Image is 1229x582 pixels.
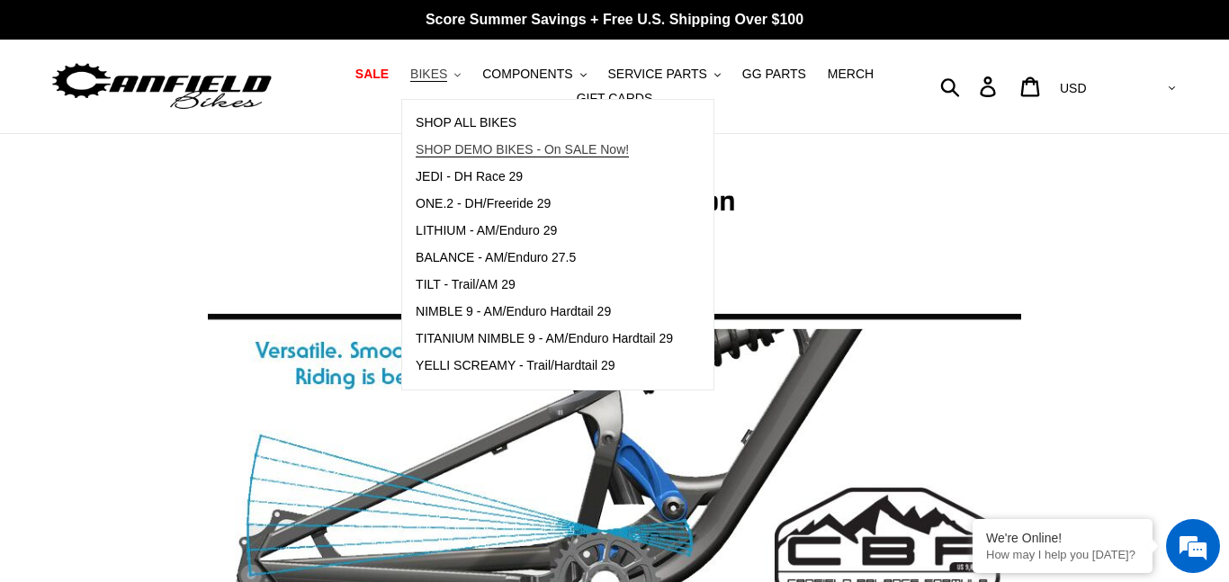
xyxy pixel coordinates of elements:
[355,67,389,82] span: SALE
[482,67,572,82] span: COMPONENTS
[49,58,274,115] img: Canfield Bikes
[416,223,557,238] span: LITHIUM - AM/Enduro 29
[607,67,706,82] span: SERVICE PARTS
[58,90,103,135] img: d_696896380_company_1647369064580_696896380
[598,62,729,86] button: SERVICE PARTS
[402,299,686,326] a: NIMBLE 9 - AM/Enduro Hardtail 29
[402,218,686,245] a: LITHIUM - AM/Enduro 29
[416,331,673,346] span: TITANIUM NIMBLE 9 - AM/Enduro Hardtail 29
[20,99,47,126] div: Navigation go back
[986,531,1139,545] div: We're Online!
[402,272,686,299] a: TILT - Trail/AM 29
[402,353,686,380] a: YELLI SCREAMY - Trail/Hardtail 29
[410,67,447,82] span: BIKES
[742,67,806,82] span: GG PARTS
[416,250,576,265] span: BALANCE - AM/Enduro 27.5
[416,304,611,319] span: NIMBLE 9 - AM/Enduro Hardtail 29
[733,62,815,86] a: GG PARTS
[208,184,1020,218] h1: CBF™ Suspension
[416,169,523,184] span: JEDI - DH Race 29
[402,326,686,353] a: TITANIUM NIMBLE 9 - AM/Enduro Hardtail 29
[402,245,686,272] a: BALANCE - AM/Enduro 27.5
[121,101,329,124] div: Chat with us now
[819,62,883,86] a: MERCH
[416,142,629,157] span: SHOP DEMO BIKES - On SALE Now!
[416,277,516,292] span: TILT - Trail/AM 29
[416,358,615,373] span: YELLI SCREAMY - Trail/Hardtail 29
[295,9,338,52] div: Minimize live chat window
[568,86,662,111] a: GIFT CARDS
[416,196,551,211] span: ONE.2 - DH/Freeride 29
[104,175,248,357] span: We're online!
[402,191,686,218] a: ONE.2 - DH/Freeride 29
[473,62,595,86] button: COMPONENTS
[986,548,1139,561] p: How may I help you today?
[828,67,874,82] span: MERCH
[9,389,343,452] textarea: Type your message and hit 'Enter'
[416,115,516,130] span: SHOP ALL BIKES
[401,62,470,86] button: BIKES
[402,164,686,191] a: JEDI - DH Race 29
[577,91,653,106] span: GIFT CARDS
[402,137,686,164] a: SHOP DEMO BIKES - On SALE Now!
[402,110,686,137] a: SHOP ALL BIKES
[346,62,398,86] a: SALE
